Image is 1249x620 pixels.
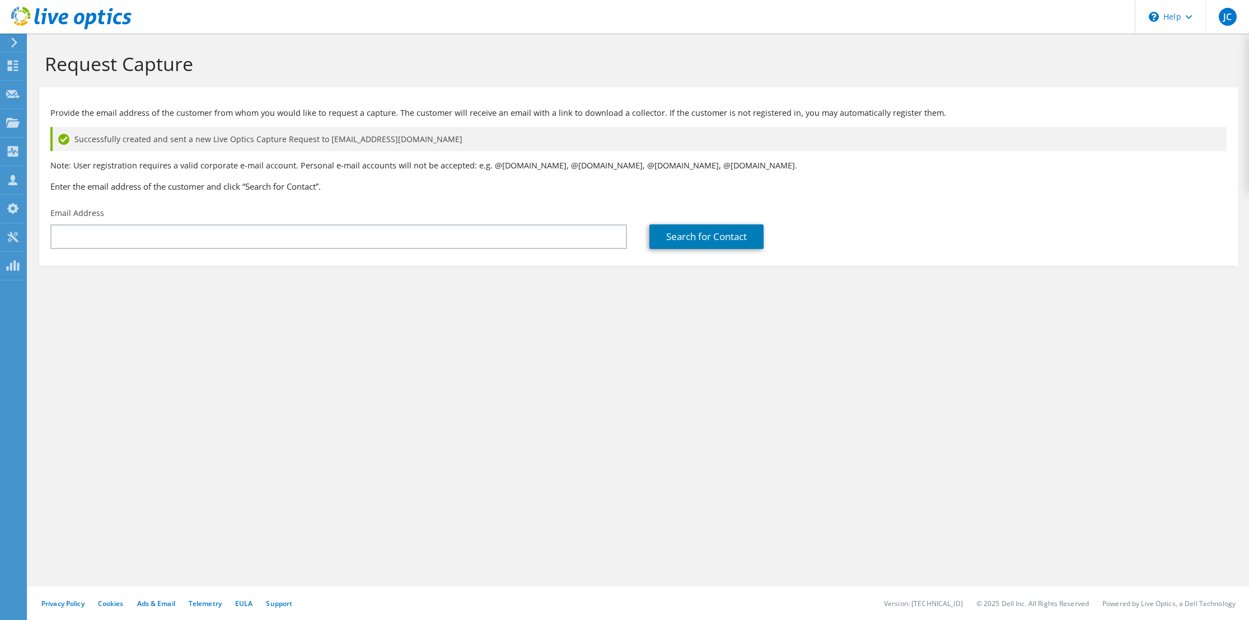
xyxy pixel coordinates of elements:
li: © 2025 Dell Inc. All Rights Reserved [976,599,1089,608]
span: Successfully created and sent a new Live Optics Capture Request to [EMAIL_ADDRESS][DOMAIN_NAME] [74,133,462,145]
h1: Request Capture [45,52,1227,76]
svg: \n [1149,12,1159,22]
span: JC [1219,8,1237,26]
label: Email Address [50,208,104,219]
a: Privacy Policy [41,599,85,608]
h3: Enter the email address of the customer and click “Search for Contact”. [50,180,1227,192]
li: Powered by Live Optics, a Dell Technology [1102,599,1236,608]
p: Note: User registration requires a valid corporate e-mail account. Personal e-mail accounts will ... [50,159,1227,172]
a: Ads & Email [137,599,175,608]
a: Search for Contact [649,224,764,249]
a: Cookies [98,599,124,608]
a: Support [266,599,292,608]
a: Telemetry [189,599,222,608]
p: Provide the email address of the customer from whom you would like to request a capture. The cust... [50,107,1227,119]
li: Version: [TECHNICAL_ID] [884,599,963,608]
a: EULA [235,599,252,608]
